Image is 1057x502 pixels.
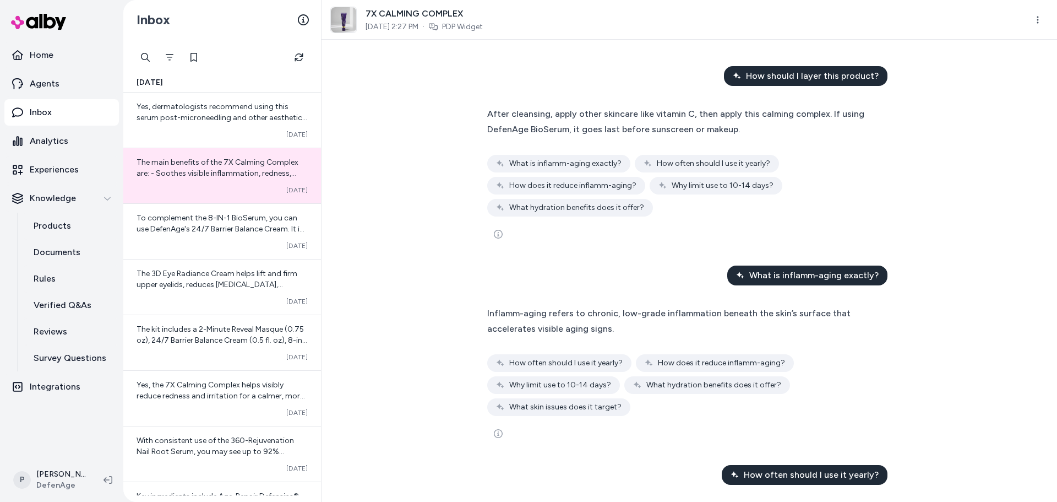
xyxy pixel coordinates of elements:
span: How does it reduce inflamm-aging? [658,358,785,369]
span: [DATE] [286,297,308,306]
span: [DATE] [286,241,308,250]
p: Reviews [34,325,67,338]
img: 7x-calming-complex-460.jpg [331,7,356,33]
span: How often should I use it yearly? [509,358,623,369]
span: How should I layer this product? [746,69,879,83]
a: Integrations [4,374,119,400]
a: Verified Q&As [23,292,119,319]
span: The kit includes a 2-Minute Reveal Masque (0.75 oz), 24/7 Barrier Balance Cream (0.5 fl. oz), 8-i... [137,325,307,356]
span: Why limit use to 10-14 days? [509,380,611,391]
span: DefenAge [36,480,86,491]
span: [DATE] [286,353,308,361]
a: Yes, the 7X Calming Complex helps visibly reduce redness and irritation for a calmer, more comfor... [123,370,321,426]
button: Filter [159,46,181,68]
p: Integrations [30,380,80,393]
p: Inbox [30,106,52,119]
span: Yes, the 7X Calming Complex helps visibly reduce redness and irritation for a calmer, more comfor... [137,380,305,412]
p: Documents [34,246,80,259]
button: See more [487,223,509,245]
a: Reviews [23,319,119,345]
span: Inflamm-aging refers to chronic, low-grade inflammation beneath the skin’s surface that accelerat... [487,308,851,334]
p: Home [30,48,53,62]
span: [DATE] [286,408,308,417]
span: [DATE] [286,130,308,139]
p: [PERSON_NAME] [36,469,86,480]
p: Agents [30,77,59,90]
span: What hydration benefits does it offer? [509,202,644,213]
button: Refresh [288,46,310,68]
a: Agents [4,71,119,97]
span: What is inflamm-aging exactly? [749,269,879,282]
img: alby Logo [11,14,66,30]
a: Yes, dermatologists recommend using this serum post-microneedling and other aesthetic procedures ... [123,93,321,148]
span: P [13,471,31,489]
span: How often should I use it yearly? [744,468,879,482]
span: What is inflamm-aging exactly? [509,158,622,169]
p: Rules [34,272,56,285]
span: [DATE] [286,464,308,473]
a: Experiences [4,156,119,183]
button: See more [487,423,509,445]
a: Products [23,213,119,239]
span: Yes, dermatologists recommend using this serum post-microneedling and other aesthetic procedures ... [137,102,307,144]
button: Knowledge [4,185,119,212]
a: Rules [23,266,119,292]
a: The kit includes a 2-Minute Reveal Masque (0.75 oz), 24/7 Barrier Balance Cream (0.5 fl. oz), 8-i... [123,315,321,370]
p: Survey Questions [34,352,106,365]
a: Survey Questions [23,345,119,371]
a: To complement the 8-IN-1 BioSerum, you can use DefenAge's 24/7 Barrier Balance Cream. It is desig... [123,203,321,259]
a: PDP Widget [442,21,483,33]
a: Home [4,42,119,68]
a: Documents [23,239,119,266]
p: Verified Q&As [34,299,91,312]
span: [DATE] [137,77,163,88]
span: 7X CALMING COMPLEX [366,7,483,20]
span: Why limit use to 10-14 days? [672,180,773,191]
span: How does it reduce inflamm-aging? [509,180,636,191]
span: To complement the 8-IN-1 BioSerum, you can use DefenAge's 24/7 Barrier Balance Cream. It is desig... [137,213,304,311]
a: Inbox [4,99,119,126]
h2: Inbox [137,12,170,28]
p: Analytics [30,134,68,148]
span: [DATE] 2:27 PM [366,21,418,33]
a: With consistent use of the 360-Rejuvenation Nail Root Serum, you may see up to 92% smoother nails... [123,426,321,482]
span: How often should I use it yearly? [657,158,770,169]
p: Knowledge [30,192,76,205]
span: · [423,21,424,33]
p: Experiences [30,163,79,176]
span: What skin issues does it target? [509,402,622,413]
span: [DATE] [286,186,308,195]
a: The 3D Eye Radiance Cream helps lift and firm upper eyelids, reduces [MEDICAL_DATA], puffiness, a... [123,259,321,315]
a: The main benefits of the 7X Calming Complex are: - Soothes visible inflammation, redness, irritat... [123,148,321,203]
span: The 3D Eye Radiance Cream helps lift and firm upper eyelids, reduces [MEDICAL_DATA], puffiness, a... [137,269,301,311]
p: Products [34,219,71,233]
a: Analytics [4,128,119,154]
button: P[PERSON_NAME]DefenAge [7,462,95,498]
span: What hydration benefits does it offer? [646,380,781,391]
span: The main benefits of the 7X Calming Complex are: - Soothes visible inflammation, redness, irritat... [137,158,305,321]
span: After cleansing, apply other skincare like vitamin C, then apply this calming complex. If using D... [487,109,864,134]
